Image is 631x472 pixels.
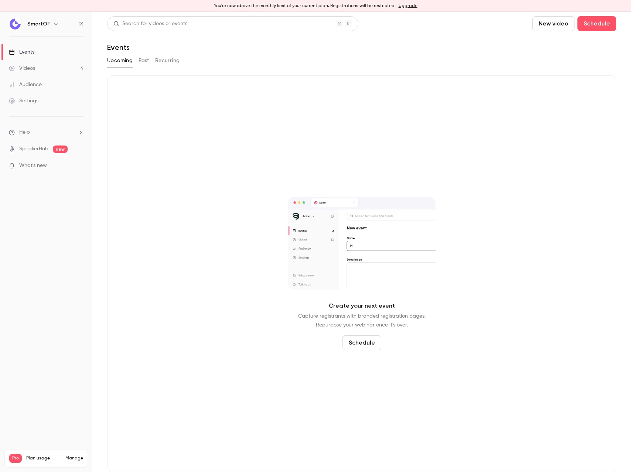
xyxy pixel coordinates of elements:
[298,312,426,329] p: Capture registrants with branded registration pages. Repurpose your webinar once it's over.
[19,129,30,136] span: Help
[107,43,130,52] h1: Events
[329,301,395,310] p: Create your next event
[9,81,42,88] div: Audience
[9,129,83,136] li: help-dropdown-opener
[19,145,48,153] a: SpeakerHub
[107,55,133,66] button: Upcoming
[577,16,616,31] button: Schedule
[9,65,35,72] div: Videos
[113,20,187,28] div: Search for videos or events
[75,163,83,169] iframe: Noticeable Trigger
[9,97,38,105] div: Settings
[342,335,381,350] button: Schedule
[139,55,149,66] button: Past
[155,55,180,66] button: Recurring
[399,3,417,9] a: Upgrade
[532,16,574,31] button: New video
[9,18,21,30] img: SmartOF
[53,146,68,153] span: new
[9,454,22,463] span: Pro
[9,48,34,56] div: Events
[19,162,47,170] span: What's new
[27,20,50,28] h6: SmartOF
[65,455,83,461] a: Manage
[26,455,61,461] span: Plan usage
